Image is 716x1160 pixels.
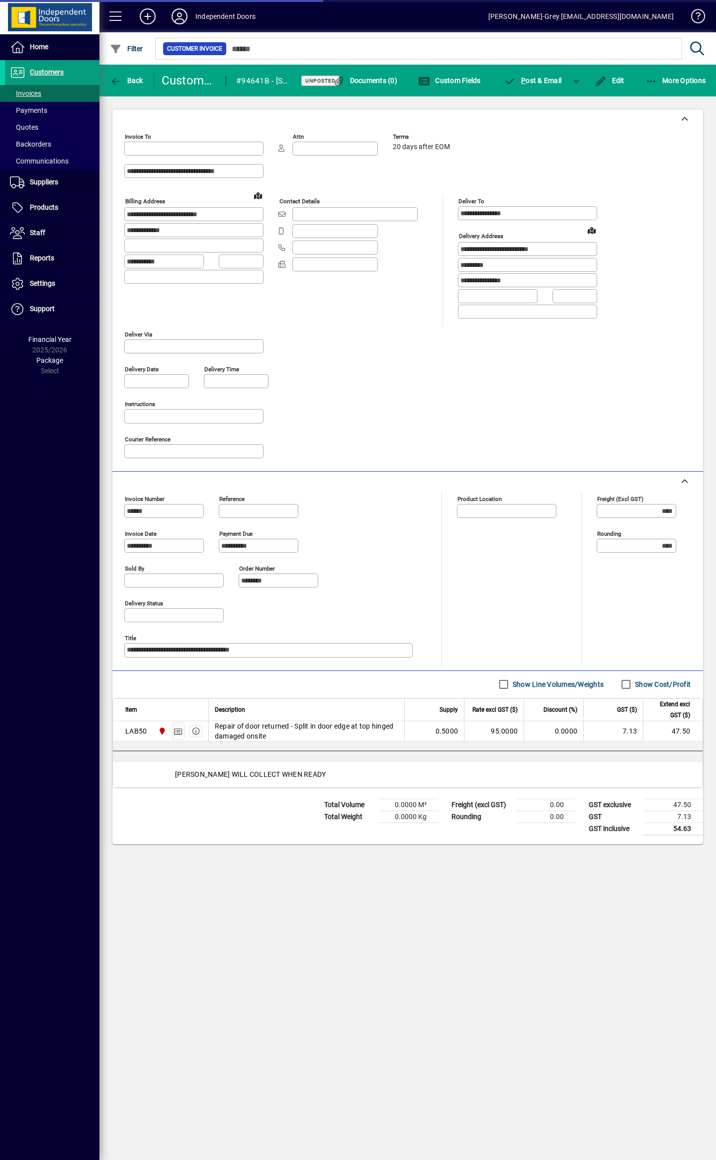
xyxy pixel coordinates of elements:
span: Home [30,43,48,51]
mat-label: Instructions [125,400,155,407]
mat-label: Deliver To [458,198,484,205]
span: Edit [595,77,625,84]
button: More Options [643,72,709,89]
span: Unposted [305,78,336,84]
span: Filter [110,45,143,53]
mat-label: Rounding [597,530,621,537]
mat-label: Invoice To [125,133,151,140]
td: GST [584,811,643,823]
div: LAB50 [125,726,147,736]
span: Reports [30,254,54,262]
a: Suppliers [5,170,99,195]
span: Communications [10,157,69,165]
td: 47.50 [643,799,703,811]
button: Filter [107,40,146,58]
button: Profile [164,7,195,25]
td: Total Weight [319,811,379,823]
mat-label: Attn [293,133,304,140]
td: 47.50 [643,721,703,742]
a: View on map [584,222,600,238]
mat-label: Delivery date [125,365,159,372]
a: Knowledge Base [684,2,704,34]
div: 95.0000 [470,726,518,736]
mat-label: Payment due [219,530,253,537]
label: Show Line Volumes/Weights [511,679,604,689]
mat-label: Delivery status [125,599,163,606]
div: #94641B - [STREET_ADDRESS] [236,73,288,89]
mat-label: Invoice number [125,495,165,502]
a: Products [5,195,99,220]
span: Documents (0) [333,77,397,84]
td: 0.0000 [524,721,583,742]
label: Show Cost/Profit [633,679,691,689]
button: Back [107,72,146,89]
a: Payments [5,102,99,119]
td: 0.00 [516,799,576,811]
span: Customers [30,68,64,76]
span: GST ($) [617,704,637,715]
a: Home [5,35,99,60]
a: Settings [5,271,99,296]
mat-label: Courier Reference [125,435,171,442]
button: Custom Fields [416,72,483,89]
span: Supply [440,704,458,715]
span: Quotes [10,123,38,131]
td: 0.00 [516,811,576,823]
span: Products [30,203,58,211]
span: Settings [30,279,55,287]
span: Invoices [10,89,41,97]
mat-label: Product location [457,495,502,502]
div: Customer Invoice [162,73,216,88]
span: Christchurch [156,726,167,737]
span: Package [36,356,63,364]
span: More Options [645,77,706,84]
span: Back [110,77,143,84]
td: Total Volume [319,799,379,811]
span: Payments [10,106,47,114]
td: 0.0000 Kg [379,811,439,823]
mat-label: Order number [239,565,275,572]
span: Support [30,305,55,313]
td: Freight (excl GST) [447,799,516,811]
a: Invoices [5,85,99,102]
td: 54.63 [643,823,703,835]
button: Post & Email [499,72,567,89]
mat-label: Sold by [125,565,144,572]
span: Description [215,704,245,715]
span: 20 days after EOM [393,143,450,151]
mat-label: Freight (excl GST) [597,495,643,502]
span: Backorders [10,140,51,148]
div: [PERSON_NAME]-Grey [EMAIL_ADDRESS][DOMAIN_NAME] [488,8,674,24]
span: Repair of door returned - Split in door edge at top hinged damaged onsite [215,721,398,741]
app-page-header-button: Back [99,72,154,89]
mat-label: Deliver via [125,331,152,337]
mat-label: Delivery time [204,365,239,372]
td: Rounding [447,811,516,823]
span: ost & Email [504,77,562,84]
a: Reports [5,246,99,271]
a: Quotes [5,119,99,136]
span: 0.5000 [436,726,458,736]
button: Add [132,7,164,25]
td: GST inclusive [584,823,643,835]
span: Staff [30,229,45,237]
td: 7.13 [643,811,703,823]
a: View on map [250,187,266,203]
span: Custom Fields [418,77,481,84]
span: Terms [393,134,452,140]
span: Discount (%) [543,704,577,715]
span: Rate excl GST ($) [472,704,518,715]
span: Extend excl GST ($) [649,699,690,721]
td: GST exclusive [584,799,643,811]
span: Customer Invoice [167,44,222,54]
a: Communications [5,153,99,169]
mat-label: Title [125,634,136,641]
button: Documents (0) [330,72,400,89]
span: P [521,77,526,84]
mat-label: Invoice date [125,530,157,537]
a: Backorders [5,136,99,153]
span: Financial Year [28,335,72,343]
mat-label: Reference [219,495,245,502]
td: 7.13 [583,721,643,742]
a: Support [5,297,99,322]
